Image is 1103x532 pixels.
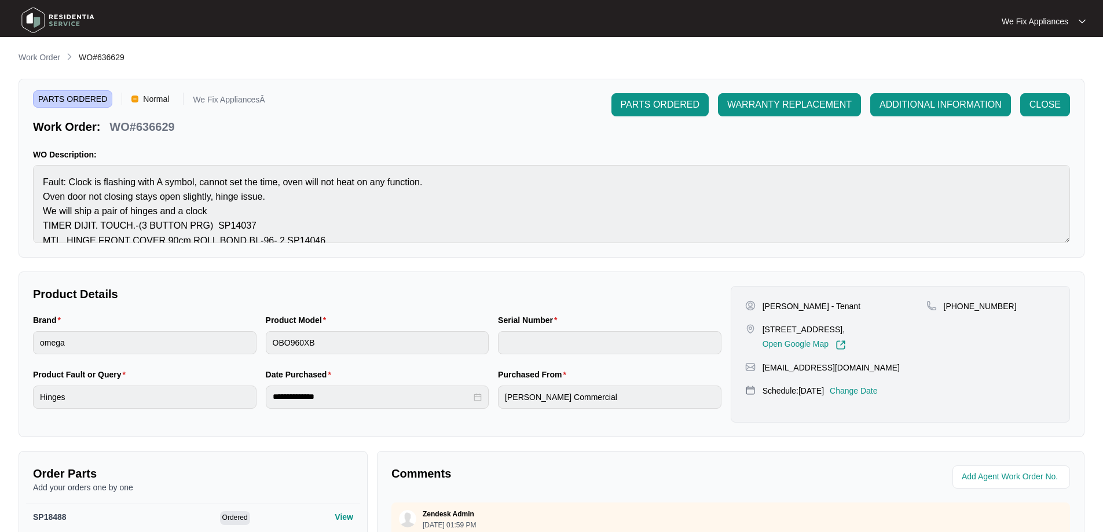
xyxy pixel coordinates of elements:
input: Brand [33,331,256,354]
img: residentia service logo [17,3,98,38]
label: Brand [33,314,65,326]
p: Work Order: [33,119,100,135]
p: [DATE] 01:59 PM [423,522,476,529]
span: CLOSE [1029,98,1061,112]
label: Date Purchased [266,369,336,380]
p: [PHONE_NUMBER] [944,300,1017,312]
a: Open Google Map [763,340,846,350]
label: Serial Number [498,314,562,326]
span: Normal [138,90,174,108]
p: WO Description: [33,149,1070,160]
p: We Fix Appliances [1002,16,1068,27]
p: Add your orders one by one [33,482,353,493]
button: WARRANTY REPLACEMENT [718,93,861,116]
button: CLOSE [1020,93,1070,116]
label: Purchased From [498,369,571,380]
img: map-pin [745,362,756,372]
a: Work Order [16,52,63,64]
p: WO#636629 [109,119,174,135]
label: Product Model [266,314,331,326]
span: PARTS ORDERED [621,98,699,112]
span: WO#636629 [79,53,124,62]
input: Product Model [266,331,489,354]
img: dropdown arrow [1079,19,1086,24]
p: [EMAIL_ADDRESS][DOMAIN_NAME] [763,362,900,373]
img: map-pin [745,324,756,334]
img: user.svg [399,510,416,527]
input: Date Purchased [273,391,472,403]
p: Product Details [33,286,721,302]
p: Order Parts [33,465,353,482]
p: Schedule: [DATE] [763,385,824,397]
img: user-pin [745,300,756,311]
img: Vercel Logo [131,96,138,102]
label: Product Fault or Query [33,369,130,380]
p: [PERSON_NAME] - Tenant [763,300,860,312]
input: Product Fault or Query [33,386,256,409]
button: PARTS ORDERED [611,93,709,116]
p: [STREET_ADDRESS], [763,324,846,335]
input: Add Agent Work Order No. [962,470,1063,484]
p: Change Date [830,385,878,397]
span: Ordered [220,511,250,525]
p: Zendesk Admin [423,509,474,519]
span: SP18488 [33,512,67,522]
input: Serial Number [498,331,721,354]
img: chevron-right [65,52,74,61]
textarea: Fault: Clock is flashing with A symbol, cannot set the time, oven will not heat on any function. ... [33,165,1070,243]
img: Link-External [836,340,846,350]
img: map-pin [926,300,937,311]
button: ADDITIONAL INFORMATION [870,93,1011,116]
p: Comments [391,465,723,482]
p: Work Order [19,52,60,63]
span: PARTS ORDERED [33,90,112,108]
input: Purchased From [498,386,721,409]
span: WARRANTY REPLACEMENT [727,98,852,112]
span: ADDITIONAL INFORMATION [880,98,1002,112]
img: map-pin [745,385,756,395]
p: We Fix AppliancesÂ [193,96,265,108]
p: View [335,511,353,523]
